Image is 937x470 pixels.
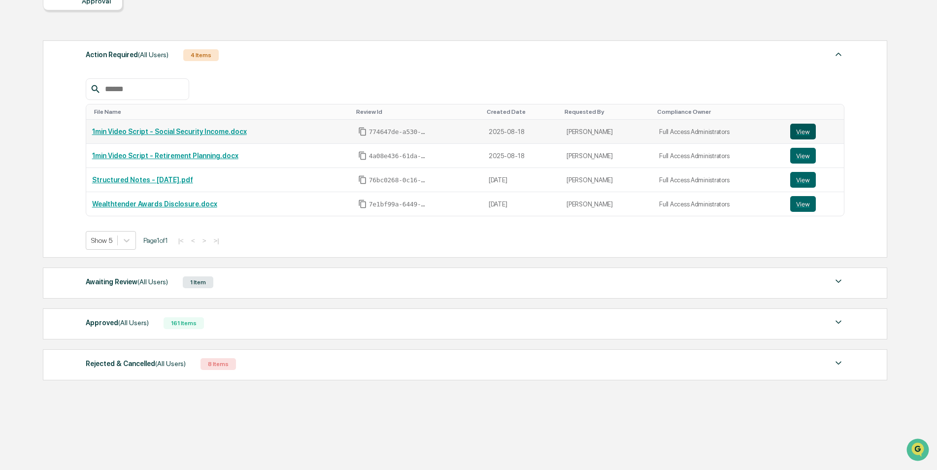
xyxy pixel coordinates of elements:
[10,125,18,133] div: 🖐️
[201,358,236,370] div: 8 Items
[792,108,840,115] div: Toggle SortBy
[905,437,932,464] iframe: Open customer support
[20,124,64,134] span: Preclearance
[369,152,428,160] span: 4a08e436-61da-48c7-8940-4e44c513b36c
[81,124,122,134] span: Attestations
[10,144,18,152] div: 🔎
[94,108,348,115] div: Toggle SortBy
[653,168,784,192] td: Full Access Administrators
[369,201,428,208] span: 7e1bf99a-6449-45c3-8181-c0e5f5f3b389
[358,127,367,136] span: Copy Id
[6,120,67,138] a: 🖐️Preclearance
[33,75,162,85] div: Start new chat
[33,85,125,93] div: We're available if you need us!
[67,120,126,138] a: 🗄️Attestations
[790,124,838,139] a: View
[790,172,816,188] button: View
[69,167,119,174] a: Powered byPylon
[92,200,217,208] a: Wealthtender Awards Disclosure.docx
[483,144,561,168] td: 2025-08-18
[155,360,186,368] span: (All Users)
[20,143,62,153] span: Data Lookup
[86,357,186,370] div: Rejected & Cancelled
[657,108,780,115] div: Toggle SortBy
[188,236,198,245] button: <
[653,144,784,168] td: Full Access Administrators
[138,51,168,59] span: (All Users)
[483,120,561,144] td: 2025-08-18
[561,168,653,192] td: [PERSON_NAME]
[98,167,119,174] span: Pylon
[653,120,784,144] td: Full Access Administrators
[833,316,844,328] img: caret
[833,275,844,287] img: caret
[183,276,213,288] div: 1 Item
[183,49,219,61] div: 4 Items
[26,45,163,55] input: Clear
[143,236,168,244] span: Page 1 of 1
[71,125,79,133] div: 🗄️
[561,144,653,168] td: [PERSON_NAME]
[358,151,367,160] span: Copy Id
[137,278,168,286] span: (All Users)
[790,148,838,164] a: View
[6,139,66,157] a: 🔎Data Lookup
[833,357,844,369] img: caret
[561,120,653,144] td: [PERSON_NAME]
[790,148,816,164] button: View
[487,108,557,115] div: Toggle SortBy
[790,172,838,188] a: View
[167,78,179,90] button: Start new chat
[790,196,816,212] button: View
[92,128,247,135] a: 1min Video Script - Social Security Income.docx
[790,196,838,212] a: View
[369,128,428,136] span: 774647de-a530-4181-a739-3550e486dd95
[92,176,193,184] a: Structured Notes - [DATE].pdf
[164,317,204,329] div: 161 Items
[833,48,844,60] img: caret
[561,192,653,216] td: [PERSON_NAME]
[118,319,149,327] span: (All Users)
[483,168,561,192] td: [DATE]
[86,316,149,329] div: Approved
[92,152,238,160] a: 1min Video Script - Retirement Planning.docx
[210,236,222,245] button: >|
[200,236,209,245] button: >
[369,176,428,184] span: 76bc0268-0c16-4ddb-b54e-a2884c5893c1
[358,175,367,184] span: Copy Id
[483,192,561,216] td: [DATE]
[356,108,479,115] div: Toggle SortBy
[175,236,187,245] button: |<
[86,275,168,288] div: Awaiting Review
[653,192,784,216] td: Full Access Administrators
[10,75,28,93] img: 1746055101610-c473b297-6a78-478c-a979-82029cc54cd1
[358,200,367,208] span: Copy Id
[790,124,816,139] button: View
[86,48,168,61] div: Action Required
[10,21,179,36] p: How can we help?
[565,108,649,115] div: Toggle SortBy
